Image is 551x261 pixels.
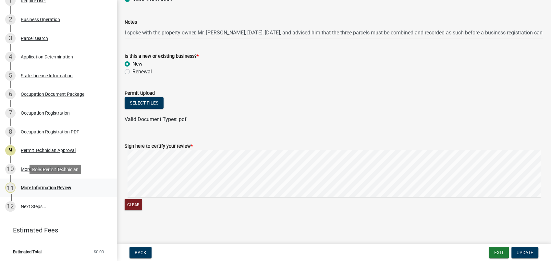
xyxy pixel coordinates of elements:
div: Parcel search [21,36,48,41]
div: 12 [5,201,16,212]
div: More Information Review [21,185,71,190]
div: More Information Form [21,167,68,171]
label: Renewal [132,68,152,76]
div: 9 [5,145,16,155]
div: 5 [5,70,16,81]
div: State License Information [21,73,73,78]
label: Notes [125,20,137,25]
div: Role: Permit Technician [30,165,81,174]
div: Application Determination [21,55,73,59]
button: Clear [125,199,142,210]
span: Valid Document Types: pdf [125,116,187,122]
div: 6 [5,89,16,99]
span: $0.00 [94,250,104,254]
a: Estimated Fees [5,224,106,237]
div: Occupation Registration PDF [21,130,79,134]
div: 2 [5,14,16,25]
button: Update [511,247,538,258]
div: Business Operation [21,17,60,22]
div: 8 [5,127,16,137]
div: 7 [5,108,16,118]
button: Select files [125,97,164,109]
span: Estimated Total [13,250,42,254]
div: 11 [5,182,16,193]
span: Update [517,250,533,255]
label: Sign here to certify your review [125,144,193,149]
div: 4 [5,52,16,62]
label: Permit Upload [125,91,155,96]
span: Back [135,250,146,255]
div: 10 [5,164,16,174]
div: 3 [5,33,16,43]
div: Occupation Document Package [21,92,84,96]
div: Occupation Registration [21,111,70,115]
label: Is this a new or existing business? [125,54,199,59]
button: Exit [489,247,509,258]
button: Back [129,247,152,258]
label: New [132,60,142,68]
div: Permit Technician Approval [21,148,76,153]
